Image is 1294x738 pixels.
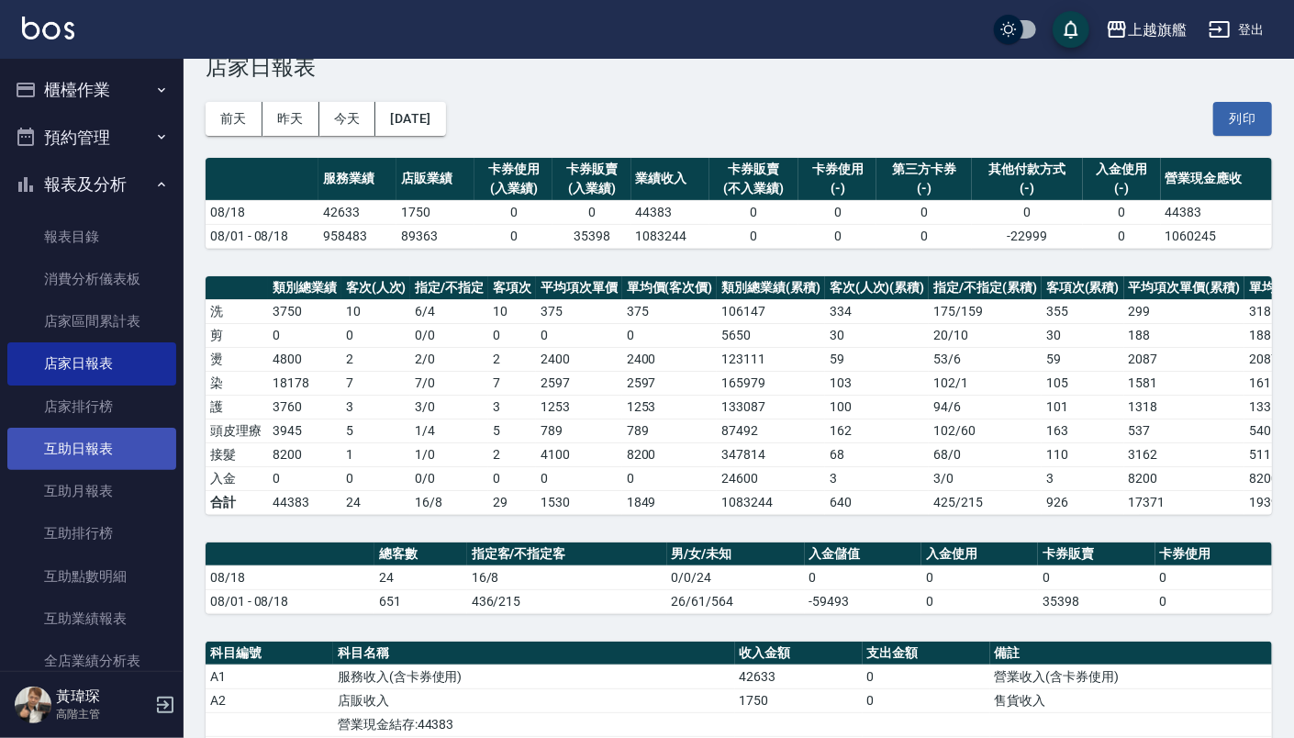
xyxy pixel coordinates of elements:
[976,160,1078,179] div: 其他付款方式
[881,160,966,179] div: 第三方卡券
[341,371,411,395] td: 7
[333,642,735,665] th: 科目名稱
[709,224,799,248] td: 0
[1124,347,1245,371] td: 2087
[1083,200,1161,224] td: 0
[1038,542,1155,566] th: 卡券販賣
[1124,442,1245,466] td: 3162
[488,442,536,466] td: 2
[536,419,622,442] td: 789
[488,395,536,419] td: 3
[410,490,488,514] td: 16/8
[341,490,411,514] td: 24
[805,542,921,566] th: 入金儲值
[410,299,488,323] td: 6 / 4
[341,299,411,323] td: 10
[206,542,1272,614] table: a dense table
[717,395,825,419] td: 133087
[56,688,150,706] h5: 黃瑋琛
[488,371,536,395] td: 7
[717,299,825,323] td: 106147
[268,395,341,419] td: 3760
[410,276,488,300] th: 指定/不指定
[206,200,318,224] td: 08/18
[1088,160,1156,179] div: 入金使用
[268,276,341,300] th: 類別總業績
[1124,276,1245,300] th: 平均項次單價(累積)
[341,323,411,347] td: 0
[396,158,474,201] th: 店販業績
[474,224,552,248] td: 0
[1088,179,1156,198] div: (-)
[709,200,799,224] td: 0
[206,419,268,442] td: 頭皮理療
[7,216,176,258] a: 報表目錄
[929,276,1042,300] th: 指定/不指定(累積)
[972,224,1083,248] td: -22999
[1124,466,1245,490] td: 8200
[1042,395,1124,419] td: 101
[1042,323,1124,347] td: 30
[990,665,1272,688] td: 營業收入(含卡券使用)
[341,395,411,419] td: 3
[206,224,318,248] td: 08/01 - 08/18
[863,688,990,712] td: 0
[1161,224,1272,248] td: 1060245
[375,102,445,136] button: [DATE]
[536,466,622,490] td: 0
[667,565,805,589] td: 0/0/24
[1042,419,1124,442] td: 163
[1042,466,1124,490] td: 3
[318,224,396,248] td: 958483
[318,158,396,201] th: 服務業績
[410,347,488,371] td: 2 / 0
[7,342,176,385] a: 店家日報表
[410,371,488,395] td: 7 / 0
[341,442,411,466] td: 1
[206,688,333,712] td: A2
[1042,347,1124,371] td: 59
[536,371,622,395] td: 2597
[7,598,176,640] a: 互助業績報表
[319,102,376,136] button: 今天
[7,428,176,470] a: 互助日報表
[863,665,990,688] td: 0
[536,395,622,419] td: 1253
[268,323,341,347] td: 0
[1053,11,1089,48] button: save
[557,160,626,179] div: 卡券販賣
[1124,490,1245,514] td: 17371
[735,665,863,688] td: 42633
[622,276,718,300] th: 單均價(客次價)
[803,160,872,179] div: 卡券使用
[341,276,411,300] th: 客次(人次)
[735,642,863,665] th: 收入金額
[805,565,921,589] td: 0
[467,589,667,613] td: 436/215
[929,419,1042,442] td: 102 / 60
[929,371,1042,395] td: 102 / 1
[1213,102,1272,136] button: 列印
[488,276,536,300] th: 客項次
[341,419,411,442] td: 5
[1161,158,1272,201] th: 營業現金應收
[1042,276,1124,300] th: 客項次(累積)
[735,688,863,712] td: 1750
[1155,542,1272,566] th: 卡券使用
[1124,419,1245,442] td: 537
[622,323,718,347] td: 0
[622,466,718,490] td: 0
[1038,565,1155,589] td: 0
[474,200,552,224] td: 0
[1124,299,1245,323] td: 299
[921,565,1038,589] td: 0
[929,466,1042,490] td: 3 / 0
[825,276,930,300] th: 客次(人次)(累積)
[552,224,630,248] td: 35398
[536,276,622,300] th: 平均項次單價
[798,200,876,224] td: 0
[488,323,536,347] td: 0
[1124,395,1245,419] td: 1318
[805,589,921,613] td: -59493
[622,419,718,442] td: 789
